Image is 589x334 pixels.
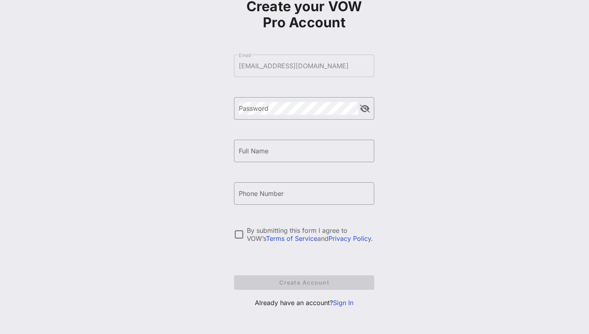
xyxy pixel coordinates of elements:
div: By submitting this form I agree to VOW’s and . [247,226,374,242]
label: Email [239,52,251,58]
p: Already have an account? [234,298,374,308]
a: Privacy Policy [329,234,371,242]
a: Terms of Service [266,234,317,242]
a: Sign In [333,299,353,307]
button: append icon [360,105,370,113]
